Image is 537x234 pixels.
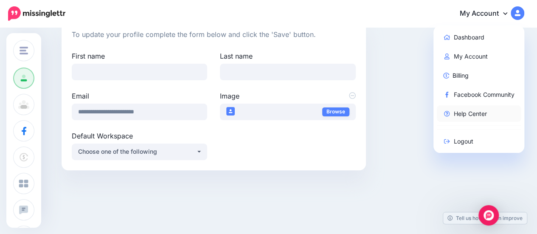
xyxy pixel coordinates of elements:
[226,107,235,116] img: user_default_image_thumb.png
[443,212,527,224] a: Tell us how we can improve
[322,107,349,116] a: Browse
[72,131,207,141] label: Default Workspace
[433,25,525,153] div: My Account
[72,29,356,40] p: To update your profile complete the form below and click the 'Save' button.
[437,86,521,103] a: Facebook Community
[72,91,207,101] label: Email
[443,73,449,79] img: revenue-blue.png
[220,91,355,101] label: Image
[437,29,521,45] a: Dashboard
[78,147,196,157] div: Choose one of the following
[437,67,521,84] a: Billing
[20,47,28,54] img: menu.png
[220,51,355,61] label: Last name
[478,205,499,226] div: Open Intercom Messenger
[8,6,65,21] img: Missinglettr
[72,51,207,61] label: First name
[451,3,524,24] a: My Account
[72,144,207,160] button: Choose one of the following
[437,105,521,122] a: Help Center
[437,48,521,65] a: My Account
[437,133,521,149] a: Logout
